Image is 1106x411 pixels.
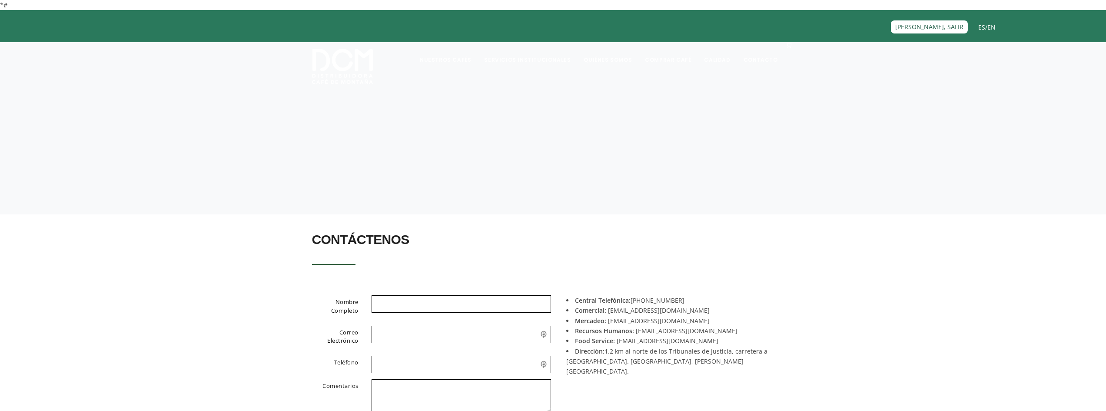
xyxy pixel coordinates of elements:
label: Teléfono [301,356,365,371]
li: [EMAIL_ADDRESS][DOMAIN_NAME] [566,336,788,346]
strong: Dirección: [575,347,604,355]
label: Correo Electrónico [301,326,365,348]
a: Servicios Institucionales [479,43,576,63]
label: Comentarios [301,379,365,411]
a: Calidad [699,43,735,63]
a: EN [987,23,996,31]
a: [PERSON_NAME], SALIR [891,20,968,33]
a: ES [978,23,985,31]
li: [PHONE_NUMBER] [566,295,788,305]
strong: Food Service: [575,337,615,345]
a: Contacto [738,43,783,63]
strong: Mercadeo: [575,317,606,325]
li: 1.2 km al norte de los Tribunales de Justicia, carretera a [GEOGRAPHIC_DATA]. [GEOGRAPHIC_DATA], ... [566,346,788,377]
span: / [978,22,996,32]
label: Nombre Completo [301,295,365,318]
strong: Recursos Humanos: [575,327,634,335]
a: Comprar Café [640,43,696,63]
li: [EMAIL_ADDRESS][DOMAIN_NAME] [566,305,788,315]
li: [EMAIL_ADDRESS][DOMAIN_NAME] [566,326,788,336]
strong: Comercial: [575,306,606,314]
a: Quiénes Somos [578,43,637,63]
a: Nuestros Cafés [415,43,476,63]
h2: Contáctenos [312,227,794,252]
li: [EMAIL_ADDRESS][DOMAIN_NAME] [566,316,788,326]
strong: Central Telefónica: [575,296,631,304]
